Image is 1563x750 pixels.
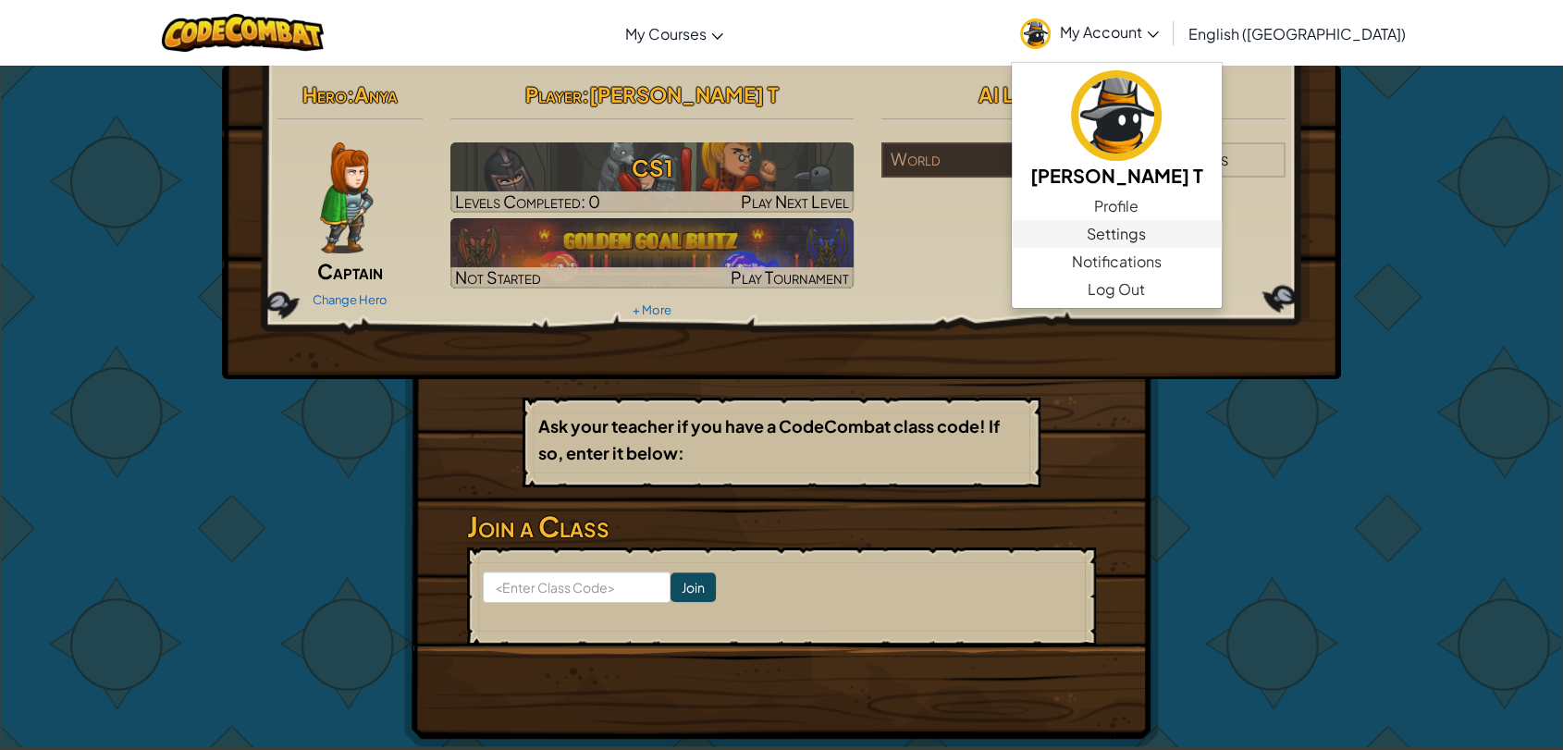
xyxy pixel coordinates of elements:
[1179,8,1415,58] a: English ([GEOGRAPHIC_DATA])
[1011,4,1168,62] a: My Account
[1012,276,1222,303] a: Log Out
[450,218,855,289] img: Golden Goal
[302,81,347,107] span: Hero
[317,258,383,284] span: Captain
[450,218,855,289] a: Not StartedPlay Tournament
[616,8,732,58] a: My Courses
[1072,251,1162,273] span: Notifications
[881,160,1286,181] a: World8,098,228players
[455,191,600,212] span: Levels Completed: 0
[538,415,1000,463] b: Ask your teacher if you have a CodeCombat class code! If so, enter it below:
[320,142,373,253] img: captain-pose.png
[450,142,855,213] a: Play Next Level
[354,81,398,107] span: Anya
[525,81,582,107] span: Player
[741,191,849,212] span: Play Next Level
[633,302,671,317] a: + More
[1012,248,1222,276] a: Notifications
[582,81,589,107] span: :
[1188,24,1406,43] span: English ([GEOGRAPHIC_DATA])
[467,506,1096,547] h3: Join a Class
[450,142,855,213] img: CS1
[313,292,388,307] a: Change Hero
[881,142,1083,178] div: World
[978,81,1188,107] span: AI League Team Rankings
[347,81,354,107] span: :
[1060,22,1159,42] span: My Account
[450,147,855,189] h3: CS1
[483,572,671,603] input: <Enter Class Code>
[162,14,324,52] img: CodeCombat logo
[1071,70,1162,161] img: avatar
[731,266,849,288] span: Play Tournament
[1012,192,1222,220] a: Profile
[1012,68,1222,192] a: [PERSON_NAME] T
[625,24,707,43] span: My Courses
[1020,18,1051,49] img: avatar
[1012,220,1222,248] a: Settings
[455,266,541,288] span: Not Started
[671,572,716,602] input: Join
[589,81,779,107] span: [PERSON_NAME] T
[1030,161,1203,190] h5: [PERSON_NAME] T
